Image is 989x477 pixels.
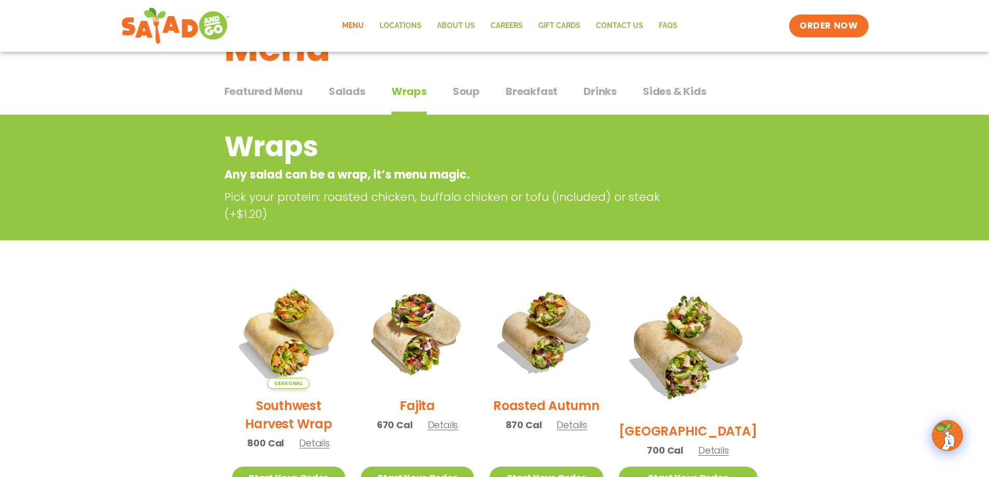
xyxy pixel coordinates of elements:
img: Product photo for Fajita Wrap [361,276,474,389]
a: FAQs [651,14,685,38]
span: Drinks [584,84,617,99]
img: wpChatIcon [933,421,962,450]
span: Featured Menu [224,84,303,99]
span: Soup [453,84,480,99]
span: 670 Cal [377,418,413,432]
img: Product photo for Roasted Autumn Wrap [490,276,603,389]
span: 800 Cal [247,436,284,450]
p: Any salad can be a wrap, it’s menu magic. [224,166,682,183]
h2: Southwest Harvest Wrap [232,397,345,433]
h2: Fajita [400,397,435,415]
p: Pick your protein: roasted chicken, buffalo chicken or tofu (included) or steak (+$1.20) [224,188,686,223]
span: Details [428,418,458,431]
span: Details [698,444,729,457]
div: Tabbed content [224,80,765,115]
span: 870 Cal [506,418,542,432]
h2: Roasted Autumn [493,397,600,415]
span: Seasonal [267,378,309,389]
span: Wraps [391,84,427,99]
span: ORDER NOW [800,20,858,32]
span: Breakfast [506,84,558,99]
span: Sides & Kids [643,84,707,99]
img: Product photo for BBQ Ranch Wrap [619,276,757,414]
a: GIFT CARDS [531,14,588,38]
a: About Us [429,14,483,38]
span: Details [299,437,330,449]
a: Locations [372,14,429,38]
span: 700 Cal [647,443,683,457]
img: new-SAG-logo-768×292 [121,5,231,47]
a: Contact Us [588,14,651,38]
img: Product photo for Southwest Harvest Wrap [232,276,345,389]
h2: Wraps [224,126,682,168]
a: Menu [334,14,372,38]
a: ORDER NOW [789,15,868,37]
nav: Menu [334,14,685,38]
span: Details [557,418,587,431]
h2: [GEOGRAPHIC_DATA] [619,422,757,440]
span: Salads [329,84,365,99]
a: Careers [483,14,531,38]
